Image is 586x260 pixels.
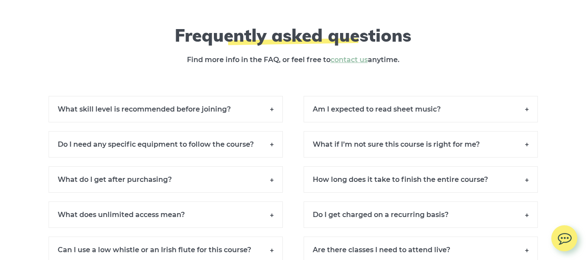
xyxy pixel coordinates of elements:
[304,166,538,193] h6: How long does it take to finish the entire course?
[187,56,399,64] strong: Find more info in the FAQ, or feel free to anytime.
[135,25,452,46] h2: Frequently asked questions
[49,96,283,122] h6: What skill level is recommended before joining?
[304,201,538,228] h6: Do I get charged on a recurring basis?
[49,201,283,228] h6: What does unlimited access mean?
[331,56,368,64] a: contact us
[551,225,577,247] img: chat.svg
[49,166,283,193] h6: What do I get after purchasing?
[304,131,538,158] h6: What if I’m not sure this course is right for me?
[49,131,283,158] h6: Do I need any specific equipment to follow the course?
[304,96,538,122] h6: Am I expected to read sheet music?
